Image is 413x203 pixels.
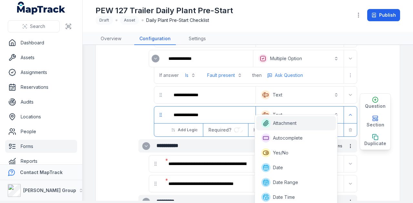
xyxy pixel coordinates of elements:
span: Date Time [273,194,295,200]
span: Attachment [273,120,297,126]
span: Date [273,164,283,171]
button: Text [257,108,342,122]
span: Date Range [273,179,298,186]
span: Autocomplete [273,135,303,141]
span: Yes/No [273,150,288,156]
